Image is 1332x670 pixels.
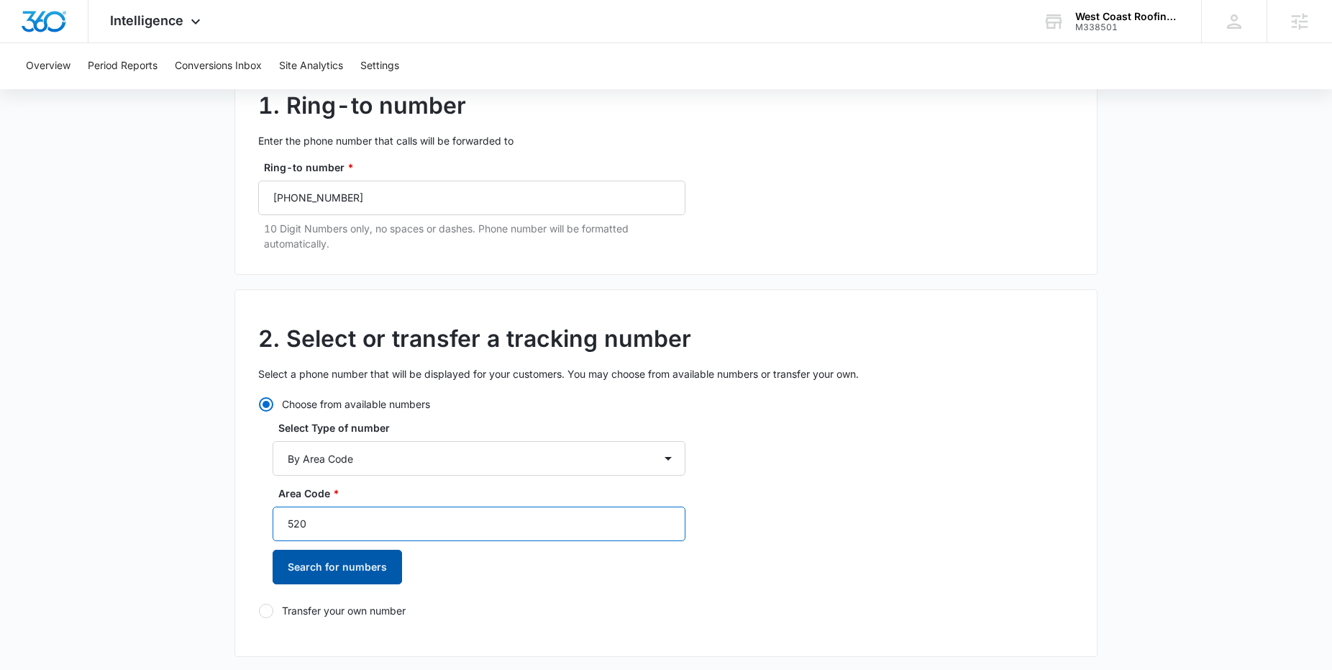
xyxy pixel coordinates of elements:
[175,43,262,89] button: Conversions Inbox
[258,322,1074,356] h2: 2. Select or transfer a tracking number
[258,397,685,412] label: Choose from available numbers
[1075,22,1180,32] div: account id
[88,43,158,89] button: Period Reports
[110,13,183,28] span: Intelligence
[26,43,70,89] button: Overview
[258,181,685,215] input: (123) 456-7890
[273,550,402,584] button: Search for numbers
[360,43,399,89] button: Settings
[264,221,685,251] p: 10 Digit Numbers only, no spaces or dashes. Phone number will be formatted automatically.
[258,133,1074,148] p: Enter the phone number that calls will be forwarded to
[279,43,343,89] button: Site Analytics
[1075,11,1180,22] div: account name
[278,420,691,435] label: Select Type of number
[258,366,1074,381] p: Select a phone number that will be displayed for your customers. You may choose from available nu...
[278,486,691,501] label: Area Code
[258,603,685,618] label: Transfer your own number
[258,89,1074,123] h2: 1. Ring-to number
[264,160,691,175] label: Ring-to number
